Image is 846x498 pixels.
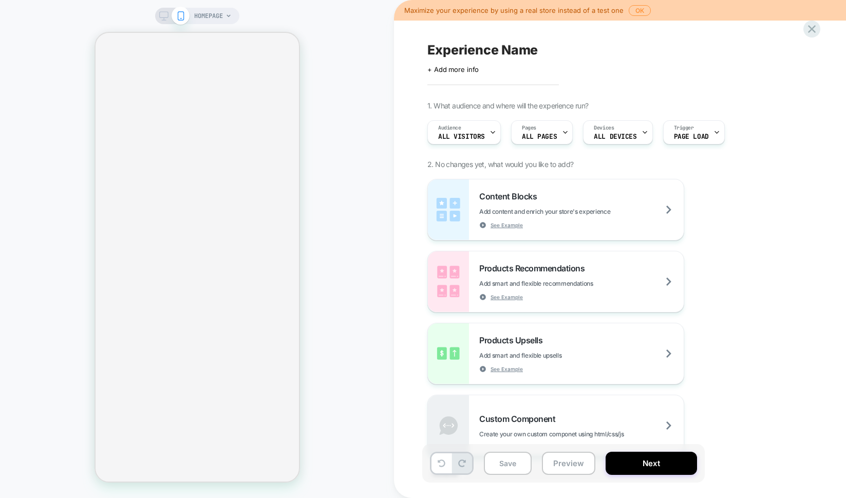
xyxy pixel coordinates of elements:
span: HOMEPAGE [194,8,223,24]
span: 1. What audience and where will the experience run? [427,101,588,110]
button: Preview [542,452,595,475]
span: Add smart and flexible recommendations [479,280,645,287]
span: See Example [491,365,523,373]
span: Add smart and flexible upsells [479,352,613,359]
span: All Visitors [438,133,485,140]
span: Products Upsells [479,335,548,345]
span: Add content and enrich your store's experience [479,208,662,215]
span: 2. No changes yet, what would you like to add? [427,160,573,169]
span: Devices [594,124,614,132]
button: Next [606,452,697,475]
span: See Example [491,293,523,301]
span: Products Recommendations [479,263,590,273]
span: Audience [438,124,461,132]
span: + Add more info [427,65,479,73]
button: OK [629,5,651,16]
button: Save [484,452,532,475]
span: Pages [522,124,536,132]
span: Trigger [674,124,694,132]
span: Content Blocks [479,191,542,201]
span: Experience Name [427,42,538,58]
span: ALL PAGES [522,133,557,140]
span: Page Load [674,133,709,140]
span: See Example [491,222,523,229]
span: Create your own custom componet using html/css/js [479,430,675,438]
span: Custom Component [479,414,560,424]
span: ALL DEVICES [594,133,636,140]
